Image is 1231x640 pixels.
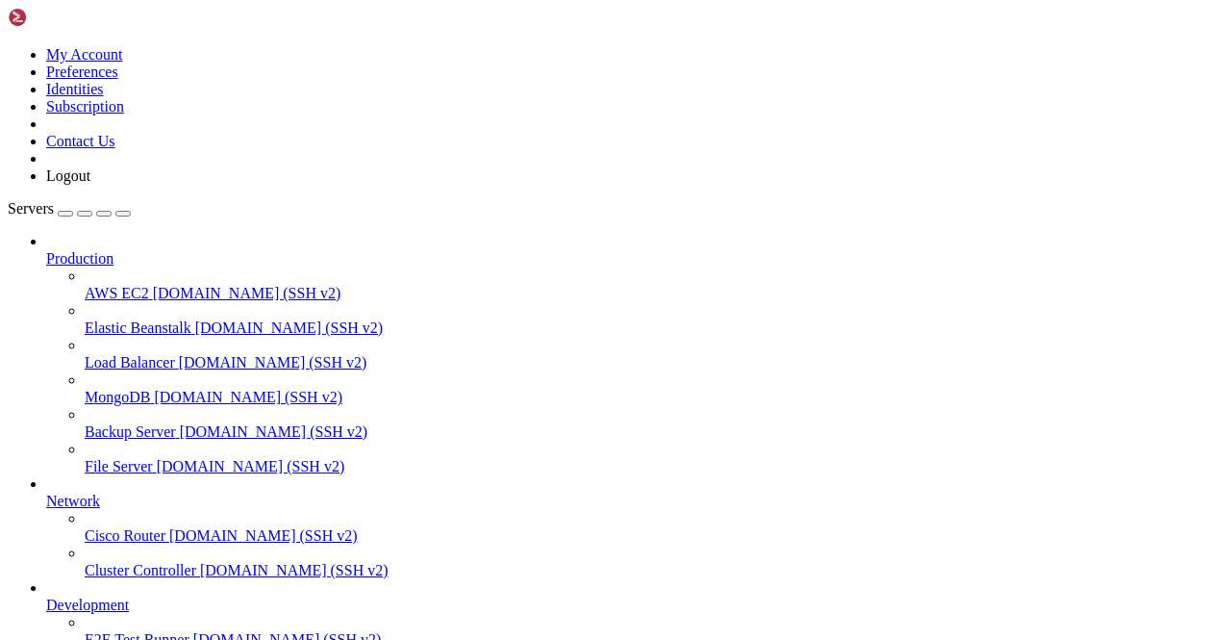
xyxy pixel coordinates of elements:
a: AWS EC2 [DOMAIN_NAME] (SSH v2) [85,285,1223,302]
span: [DOMAIN_NAME] (SSH v2) [154,389,342,405]
li: File Server [DOMAIN_NAME] (SSH v2) [85,441,1223,475]
span: AWS EC2 [85,285,149,301]
span: [DOMAIN_NAME] (SSH v2) [153,285,341,301]
span: Cluster Controller [85,562,196,578]
li: Production [46,233,1223,475]
span: [DOMAIN_NAME] (SSH v2) [179,354,367,371]
span: Network [46,493,100,509]
a: Cluster Controller [DOMAIN_NAME] (SSH v2) [85,562,1223,579]
li: MongoDB [DOMAIN_NAME] (SSH v2) [85,371,1223,406]
span: MongoDB [85,389,150,405]
li: Cluster Controller [DOMAIN_NAME] (SSH v2) [85,545,1223,579]
span: Production [46,250,113,267]
a: Contact Us [46,133,115,149]
a: Servers [8,200,131,217]
li: Backup Server [DOMAIN_NAME] (SSH v2) [85,406,1223,441]
a: Backup Server [DOMAIN_NAME] (SSH v2) [85,423,1223,441]
a: Preferences [46,64,118,80]
span: Cisco Router [85,527,165,544]
span: [DOMAIN_NAME] (SSH v2) [157,458,345,474]
span: Servers [8,200,54,217]
a: Cisco Router [DOMAIN_NAME] (SSH v2) [85,527,1223,545]
li: Network [46,475,1223,579]
li: Cisco Router [DOMAIN_NAME] (SSH v2) [85,510,1223,545]
span: File Server [85,458,153,474]
a: MongoDB [DOMAIN_NAME] (SSH v2) [85,389,1223,406]
span: Development [46,597,129,613]
a: File Server [DOMAIN_NAME] (SSH v2) [85,458,1223,475]
li: Load Balancer [DOMAIN_NAME] (SSH v2) [85,337,1223,371]
a: Identities [46,81,104,97]
li: AWS EC2 [DOMAIN_NAME] (SSH v2) [85,268,1223,302]
a: Load Balancer [DOMAIN_NAME] (SSH v2) [85,354,1223,371]
li: Elastic Beanstalk [DOMAIN_NAME] (SSH v2) [85,302,1223,337]
a: Production [46,250,1223,268]
span: Backup Server [85,423,176,440]
img: Shellngn [8,8,118,27]
span: Load Balancer [85,354,175,371]
span: [DOMAIN_NAME] (SSH v2) [200,562,389,578]
a: My Account [46,46,123,63]
a: Elastic Beanstalk [DOMAIN_NAME] (SSH v2) [85,320,1223,337]
span: Elastic Beanstalk [85,320,191,336]
a: Subscription [46,98,124,115]
span: [DOMAIN_NAME] (SSH v2) [180,423,368,440]
span: [DOMAIN_NAME] (SSH v2) [169,527,358,544]
span: [DOMAIN_NAME] (SSH v2) [195,320,384,336]
a: Development [46,597,1223,614]
a: Logout [46,167,90,184]
a: Network [46,493,1223,510]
